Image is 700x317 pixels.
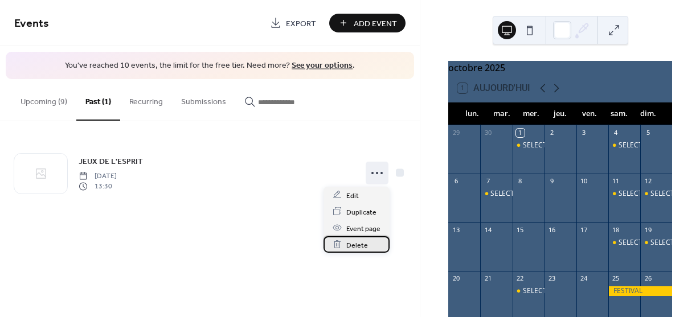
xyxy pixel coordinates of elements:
div: SELECTIF [608,238,640,248]
div: 15 [516,225,525,234]
span: Events [14,13,49,35]
div: 14 [484,225,492,234]
div: 23 [548,274,556,283]
div: SELECTIF [513,286,545,296]
div: 13 [452,225,460,234]
button: Past (1) [76,79,120,121]
div: SELECTIF [608,189,640,199]
div: mar. [487,102,517,125]
div: 3 [580,129,588,137]
a: See your options [292,58,353,73]
div: SELECTIF [619,189,648,199]
span: Export [286,18,316,30]
div: jeu. [546,102,575,125]
div: 5 [644,129,652,137]
div: 8 [516,177,525,186]
div: sam. [604,102,634,125]
div: 20 [452,274,460,283]
div: 19 [644,225,652,234]
a: Export [261,14,325,32]
div: 26 [644,274,652,283]
div: 17 [580,225,588,234]
button: Submissions [172,79,235,120]
button: Upcoming (9) [11,79,76,120]
div: mer. [516,102,546,125]
div: 29 [452,129,460,137]
span: Edit [346,190,359,201]
div: 9 [548,177,556,186]
div: SELECTIF [523,286,552,296]
span: You've reached 10 events, the limit for the free tier. Need more? . [17,60,403,72]
div: 16 [548,225,556,234]
div: SELECTIF [523,141,552,150]
div: 1 [516,129,525,137]
a: JEUX DE L'ESPRIT [79,155,143,168]
div: 7 [484,177,492,186]
div: SELECTIF [619,141,648,150]
div: 25 [612,274,620,283]
span: [DATE] [79,171,117,181]
button: Recurring [120,79,172,120]
div: SELECTIF [490,189,519,199]
div: 21 [484,274,492,283]
div: lun. [457,102,487,125]
div: 2 [548,129,556,137]
div: 22 [516,274,525,283]
div: 18 [612,225,620,234]
div: SELECTIF [480,189,512,199]
div: dim. [633,102,663,125]
div: SELECTIF [650,189,679,199]
div: 4 [612,129,620,137]
span: 13:30 [79,182,117,192]
span: JEUX DE L'ESPRIT [79,155,143,167]
div: ven. [575,102,604,125]
div: 12 [644,177,652,186]
span: Event page [346,223,380,234]
div: SELECTIF [619,238,648,248]
div: 10 [580,177,588,186]
div: 30 [484,129,492,137]
div: SELECTIF [513,141,545,150]
div: 24 [580,274,588,283]
span: Duplicate [346,206,376,218]
div: 11 [612,177,620,186]
div: 6 [452,177,460,186]
div: SELECTIF [650,238,679,248]
div: SELECTIF [640,238,672,248]
div: SELECTIF [608,141,640,150]
div: SELECTIF [640,189,672,199]
div: FESTIVAL [608,286,672,296]
div: octobre 2025 [448,61,672,75]
span: Delete [346,239,368,251]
